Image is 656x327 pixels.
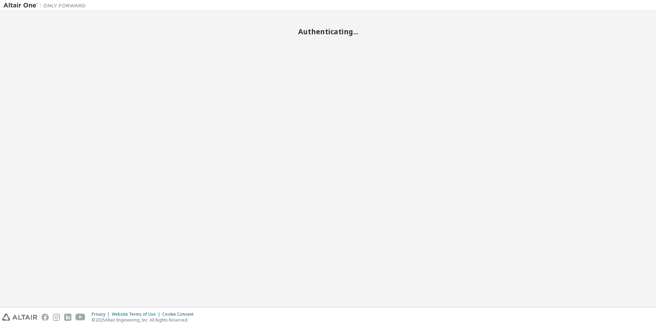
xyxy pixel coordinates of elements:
[112,312,162,317] div: Website Terms of Use
[3,27,653,36] h2: Authenticating...
[42,314,49,321] img: facebook.svg
[92,317,198,323] p: © 2025 Altair Engineering, Inc. All Rights Reserved.
[75,314,85,321] img: youtube.svg
[64,314,71,321] img: linkedin.svg
[92,312,112,317] div: Privacy
[2,314,37,321] img: altair_logo.svg
[162,312,198,317] div: Cookie Consent
[3,2,89,9] img: Altair One
[53,314,60,321] img: instagram.svg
